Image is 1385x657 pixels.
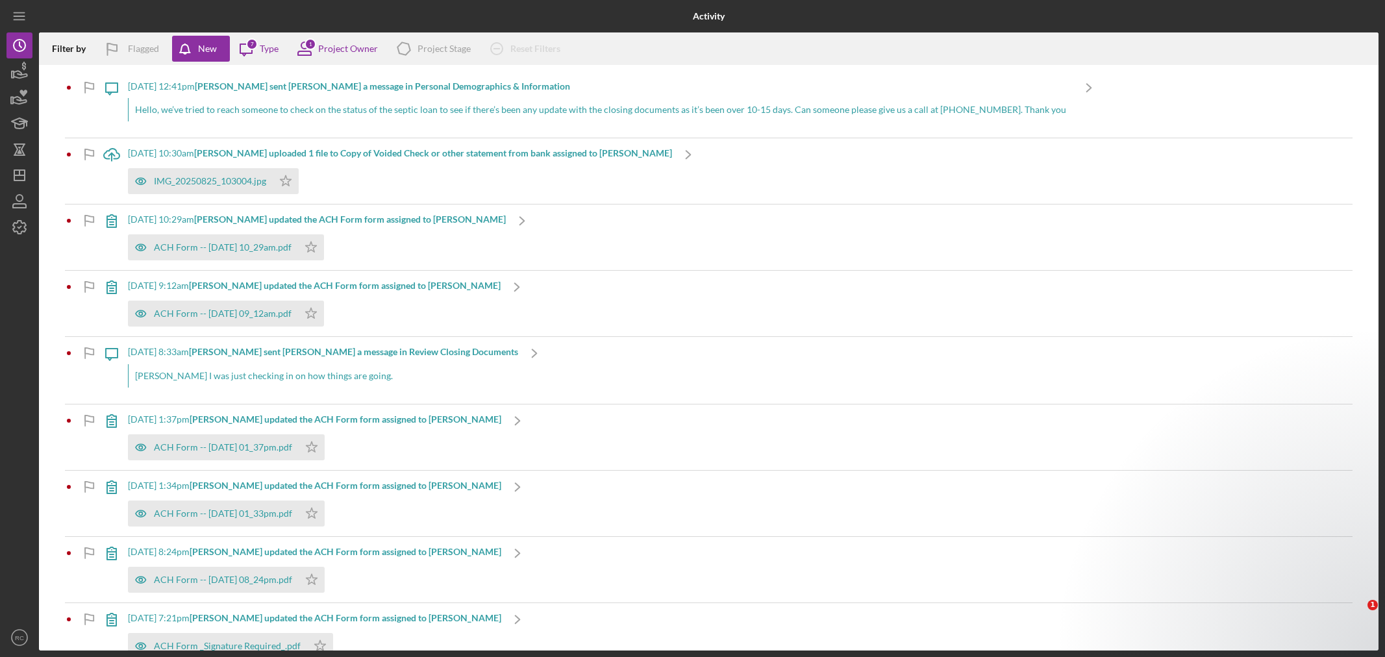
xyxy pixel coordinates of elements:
text: RC [15,634,24,641]
div: Reset Filters [510,36,560,62]
button: RC [6,625,32,651]
a: [DATE] 1:34pm[PERSON_NAME] updated the ACH Form form assigned to [PERSON_NAME]ACH Form -- [DATE] ... [95,471,534,536]
a: [DATE] 8:24pm[PERSON_NAME] updated the ACH Form form assigned to [PERSON_NAME]ACH Form -- [DATE] ... [95,537,534,602]
b: [PERSON_NAME] updated the ACH Form form assigned to [PERSON_NAME] [190,612,501,623]
button: ACH Form -- [DATE] 10_29am.pdf [128,234,324,260]
button: ACH Form -- [DATE] 01_37pm.pdf [128,434,325,460]
b: [PERSON_NAME] updated the ACH Form form assigned to [PERSON_NAME] [190,546,501,557]
div: Flagged [128,36,159,62]
div: ACH Form _Signature Required_.pdf [154,641,301,651]
div: ACH Form -- [DATE] 01_33pm.pdf [154,508,292,519]
b: Activity [693,11,725,21]
iframe: Intercom live chat [1341,600,1372,631]
div: [DATE] 1:34pm [128,480,501,491]
div: Project Owner [318,43,378,54]
b: [PERSON_NAME] updated the ACH Form form assigned to [PERSON_NAME] [190,414,501,425]
b: [PERSON_NAME] uploaded 1 file to Copy of Voided Check or other statement from bank assigned to [P... [194,147,672,158]
button: New [172,36,230,62]
div: ACH Form -- [DATE] 10_29am.pdf [154,242,292,253]
div: [PERSON_NAME] I was just checking in on how things are going. [128,364,518,388]
div: [DATE] 8:24pm [128,547,501,557]
div: [DATE] 8:33am [128,347,518,357]
a: [DATE] 8:33am[PERSON_NAME] sent [PERSON_NAME] a message in Review Closing Documents[PERSON_NAME] ... [95,337,551,403]
a: [DATE] 10:30am[PERSON_NAME] uploaded 1 file to Copy of Voided Check or other statement from bank ... [95,138,705,204]
div: Filter by [52,43,95,54]
div: Hello, we’ve tried to reach someone to check on the status of the septic loan to see if there’s b... [128,98,1073,121]
div: Project Stage [418,43,471,54]
div: 1 [305,38,316,50]
div: [DATE] 12:41pm [128,81,1073,92]
a: [DATE] 10:29am[PERSON_NAME] updated the ACH Form form assigned to [PERSON_NAME]ACH Form -- [DATE]... [95,205,538,270]
div: ACH Form -- [DATE] 01_37pm.pdf [154,442,292,452]
b: [PERSON_NAME] updated the ACH Form form assigned to [PERSON_NAME] [194,214,506,225]
button: ACH Form -- [DATE] 09_12am.pdf [128,301,324,327]
b: [PERSON_NAME] updated the ACH Form form assigned to [PERSON_NAME] [190,480,501,491]
div: [DATE] 7:21pm [128,613,501,623]
span: 1 [1367,600,1378,610]
div: ACH Form -- [DATE] 09_12am.pdf [154,308,292,319]
div: New [198,36,217,62]
button: IMG_20250825_103004.jpg [128,168,299,194]
div: [DATE] 10:29am [128,214,506,225]
a: [DATE] 9:12am[PERSON_NAME] updated the ACH Form form assigned to [PERSON_NAME]ACH Form -- [DATE] ... [95,271,533,336]
button: Flagged [95,36,172,62]
div: IMG_20250825_103004.jpg [154,176,266,186]
a: [DATE] 12:41pm[PERSON_NAME] sent [PERSON_NAME] a message in Personal Demographics & InformationHe... [95,71,1105,138]
a: [DATE] 1:37pm[PERSON_NAME] updated the ACH Form form assigned to [PERSON_NAME]ACH Form -- [DATE] ... [95,404,534,470]
div: 7 [246,38,258,50]
b: [PERSON_NAME] sent [PERSON_NAME] a message in Personal Demographics & Information [195,81,570,92]
div: [DATE] 10:30am [128,148,672,158]
div: [DATE] 1:37pm [128,414,501,425]
button: ACH Form -- [DATE] 01_33pm.pdf [128,501,325,527]
div: ACH Form -- [DATE] 08_24pm.pdf [154,575,292,585]
div: Type [260,43,279,54]
b: [PERSON_NAME] updated the ACH Form form assigned to [PERSON_NAME] [189,280,501,291]
button: Reset Filters [480,36,573,62]
div: [DATE] 9:12am [128,280,501,291]
button: ACH Form -- [DATE] 08_24pm.pdf [128,567,325,593]
b: [PERSON_NAME] sent [PERSON_NAME] a message in Review Closing Documents [189,346,518,357]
